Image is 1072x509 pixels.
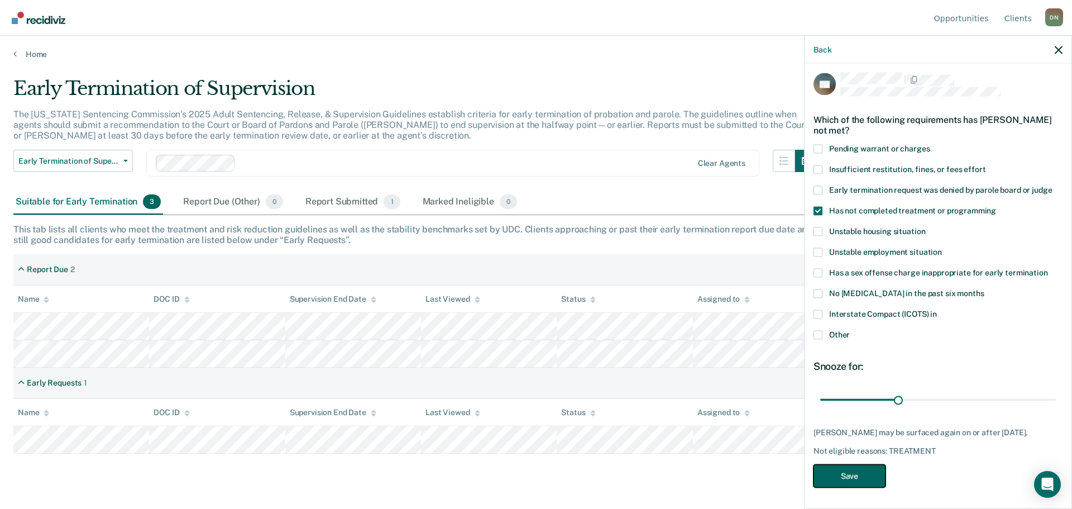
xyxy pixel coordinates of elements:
span: Has not completed treatment or programming [829,206,996,215]
span: 3 [143,194,161,209]
div: Report Due (Other) [181,190,285,215]
div: Status [561,294,595,304]
div: Suitable for Early Termination [13,190,163,215]
button: Profile dropdown button [1045,8,1063,26]
span: No [MEDICAL_DATA] in the past six months [829,288,984,297]
div: Report Due [27,265,68,274]
span: Insufficient restitution, fines, or fees effort [829,164,985,173]
span: 1 [384,194,400,209]
div: Name [18,408,49,417]
div: 2 [70,265,75,274]
div: DOC ID [154,294,189,304]
div: This tab lists all clients who meet the treatment and risk reduction guidelines as well as the st... [13,224,1059,245]
div: 1 [84,378,87,388]
span: 0 [266,194,283,209]
div: Supervision End Date [290,294,376,304]
span: Early termination request was denied by parole board or judge [829,185,1052,194]
div: Clear agents [698,159,745,168]
div: Which of the following requirements has [PERSON_NAME] not met? [813,105,1063,144]
div: D N [1045,8,1063,26]
span: Unstable employment situation [829,247,942,256]
button: Save [813,464,886,487]
div: Supervision End Date [290,408,376,417]
span: Unstable housing situation [829,226,925,235]
img: Recidiviz [12,12,65,24]
p: The [US_STATE] Sentencing Commission’s 2025 Adult Sentencing, Release, & Supervision Guidelines e... [13,109,808,141]
div: Marked Ineligible [420,190,520,215]
div: Name [18,294,49,304]
button: Back [813,45,831,54]
div: [PERSON_NAME] may be surfaced again on or after [DATE]. [813,427,1063,437]
div: Last Viewed [425,294,480,304]
span: Has a sex offense charge inappropriate for early termination [829,268,1048,277]
span: Pending warrant or charges [829,144,930,153]
div: Assigned to [697,408,750,417]
div: Snooze for: [813,360,1063,372]
div: Early Termination of Supervision [13,77,817,109]
span: Interstate Compact (ICOTS) in [829,309,937,318]
div: Open Intercom Messenger [1034,471,1061,498]
div: Assigned to [697,294,750,304]
div: Last Viewed [425,408,480,417]
span: Other [829,330,850,339]
div: Early Requests [27,378,82,388]
div: Status [561,408,595,417]
a: Home [13,49,1059,59]
span: Early Termination of Supervision [18,156,119,166]
div: Not eligible reasons: TREATMENT [813,446,1063,456]
div: Report Submitted [303,190,403,215]
div: DOC ID [154,408,189,417]
span: 0 [500,194,517,209]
